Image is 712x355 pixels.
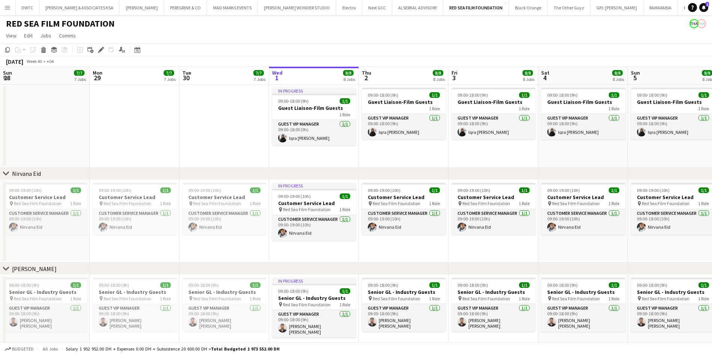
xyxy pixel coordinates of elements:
[541,114,625,139] app-card-role: Guest VIP Manager1/109:00-18:00 (9h)Iqra [PERSON_NAME]
[698,201,709,206] span: 1 Role
[541,69,549,76] span: Sat
[272,183,356,241] div: In progress09:00-19:00 (10h)1/1Customer Service Lead Red Sea Film Foundation1 RoleCustomer Servic...
[362,114,446,139] app-card-role: Guest VIP Manager1/109:00-18:00 (9h)Iqra [PERSON_NAME]
[429,106,440,111] span: 1 Role
[250,282,260,288] span: 1/1
[519,106,530,111] span: 1 Role
[340,193,350,199] span: 1/1
[523,76,534,82] div: 8 Jobs
[6,58,23,65] div: [DATE]
[271,73,283,82] span: 1
[253,70,264,76] span: 7/7
[612,70,623,76] span: 8/8
[541,183,625,235] div: 09:00-19:00 (10h)1/1Customer Service Lead Red Sea Film Foundation1 RoleCustomer Service Manager1/...
[362,209,446,235] app-card-role: Customer Service Manager1/109:00-19:00 (10h)Nirvana Eid
[207,0,258,15] button: MAD MARKS EVENTS
[93,304,177,332] app-card-role: Guest VIP Manager1/109:00-18:00 (9h)[PERSON_NAME] [PERSON_NAME]
[541,99,625,105] h3: Guest Liaison-Film Guests
[278,98,309,104] span: 09:00-18:00 (9h)
[452,289,536,295] h3: Senior GL - Industry Guests
[689,19,698,28] app-user-avatar: Enas Ahmed
[272,310,356,338] app-card-role: Guest VIP Manager1/109:00-18:00 (9h)[PERSON_NAME] [PERSON_NAME]
[429,282,440,288] span: 1/1
[47,58,54,64] div: +04
[552,201,600,206] span: Red Sea Film Foundation
[368,187,400,193] span: 09:00-19:00 (10h)
[336,0,362,15] button: Electra
[590,0,643,15] button: GPJ: [PERSON_NAME]
[182,209,266,235] app-card-role: Customer Service Manager1/109:00-19:00 (10h)Nirvana Eid
[452,194,536,201] h3: Customer Service Lead
[9,282,39,288] span: 09:00-18:00 (9h)
[429,187,440,193] span: 1/1
[181,73,191,82] span: 30
[272,278,356,338] app-job-card: In progress09:00-18:00 (9h)1/1Senior GL - Industry Guests Red Sea Film Foundation1 RoleGuest VIP ...
[392,0,443,15] button: ALSERKAL ADVISORY
[643,0,678,15] button: RAMARABIA
[452,88,536,139] app-job-card: 09:00-18:00 (9h)1/1Guest Liaison-Film Guests1 RoleGuest VIP Manager1/109:00-18:00 (9h)Iqra [PERSO...
[211,346,280,352] span: Total Budgeted 1 973 552.00 DH
[250,201,260,206] span: 1 Role
[182,289,266,295] h3: Senior GL - Industry Guests
[66,346,280,352] div: Salary 1 952 952.00 DH + Expenses 0.00 DH + Subsistence 20 600.00 DH =
[443,0,509,15] button: RED SEA FILM FOUNDATION
[698,282,709,288] span: 1/1
[74,70,84,76] span: 7/7
[433,76,445,82] div: 8 Jobs
[452,209,536,235] app-card-role: Customer Service Manager1/109:00-19:00 (10h)Nirvana Eid
[2,73,12,82] span: 28
[519,92,530,98] span: 1/1
[250,296,260,301] span: 1 Role
[462,201,510,206] span: Red Sea Film Foundation
[9,187,42,193] span: 09:00-19:00 (10h)
[541,194,625,201] h3: Customer Service Lead
[362,0,392,15] button: Next GCC
[608,106,619,111] span: 1 Role
[99,282,129,288] span: 09:00-18:00 (9h)
[361,73,371,82] span: 2
[93,183,177,235] app-job-card: 09:00-19:00 (10h)1/1Customer Service Lead Red Sea Film Foundation1 RoleCustomer Service Manager1/...
[458,92,488,98] span: 09:00-18:00 (9h)
[25,58,44,64] span: Week 40
[6,32,17,39] span: View
[339,207,350,212] span: 1 Role
[70,201,81,206] span: 1 Role
[452,183,536,235] div: 09:00-19:00 (10h)1/1Customer Service Lead Red Sea Film Foundation1 RoleCustomer Service Manager1/...
[3,278,87,332] app-job-card: 09:00-18:00 (9h)1/1Senior GL - Industry Guests Red Sea Film Foundation1 RoleGuest VIP Manager1/10...
[93,278,177,332] div: 09:00-18:00 (9h)1/1Senior GL - Industry Guests Red Sea Film Foundation1 RoleGuest VIP Manager1/10...
[541,88,625,139] div: 09:00-18:00 (9h)1/1Guest Liaison-Film Guests1 RoleGuest VIP Manager1/109:00-18:00 (9h)Iqra [PERSO...
[3,304,87,332] app-card-role: Guest VIP Manager1/109:00-18:00 (9h)[PERSON_NAME] [PERSON_NAME]
[12,346,34,352] span: Budgeted
[250,187,260,193] span: 1/1
[373,201,420,206] span: Red Sea Film Foundation
[541,278,625,332] app-job-card: 09:00-18:00 (9h)1/1Senior GL - Industry Guests Red Sea Film Foundation1 RoleGuest VIP Manager1/10...
[630,73,640,82] span: 5
[120,0,164,15] button: [PERSON_NAME]
[160,282,171,288] span: 1/1
[93,209,177,235] app-card-role: Customer Service Manager1/109:00-19:00 (10h)Nirvana Eid
[362,194,446,201] h3: Customer Service Lead
[631,69,640,76] span: Sun
[458,282,488,288] span: 09:00-18:00 (9h)
[4,345,35,353] button: Budgeted
[541,289,625,295] h3: Senior GL - Industry Guests
[429,296,440,301] span: 1 Role
[272,88,356,145] div: In progress09:00-18:00 (9h)1/1Guest Liaison-Film Guests1 RoleGuest VIP Manager1/109:00-18:00 (9h)...
[339,112,350,117] span: 1 Role
[368,282,398,288] span: 09:00-18:00 (9h)
[12,265,57,273] div: [PERSON_NAME]
[429,201,440,206] span: 1 Role
[452,69,458,76] span: Fri
[368,92,398,98] span: 09:00-18:00 (9h)
[547,187,580,193] span: 09:00-19:00 (10h)
[24,32,33,39] span: Edit
[160,296,171,301] span: 1 Role
[6,18,114,29] h1: RED SEA FILM FOUNDATION
[452,278,536,332] div: 09:00-18:00 (9h)1/1Senior GL - Industry Guests Red Sea Film Foundation1 RoleGuest VIP Manager1/10...
[609,187,619,193] span: 1/1
[3,209,87,235] app-card-role: Customer Service Manager1/109:00-19:00 (10h)Nirvana Eid
[56,31,79,40] a: Comms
